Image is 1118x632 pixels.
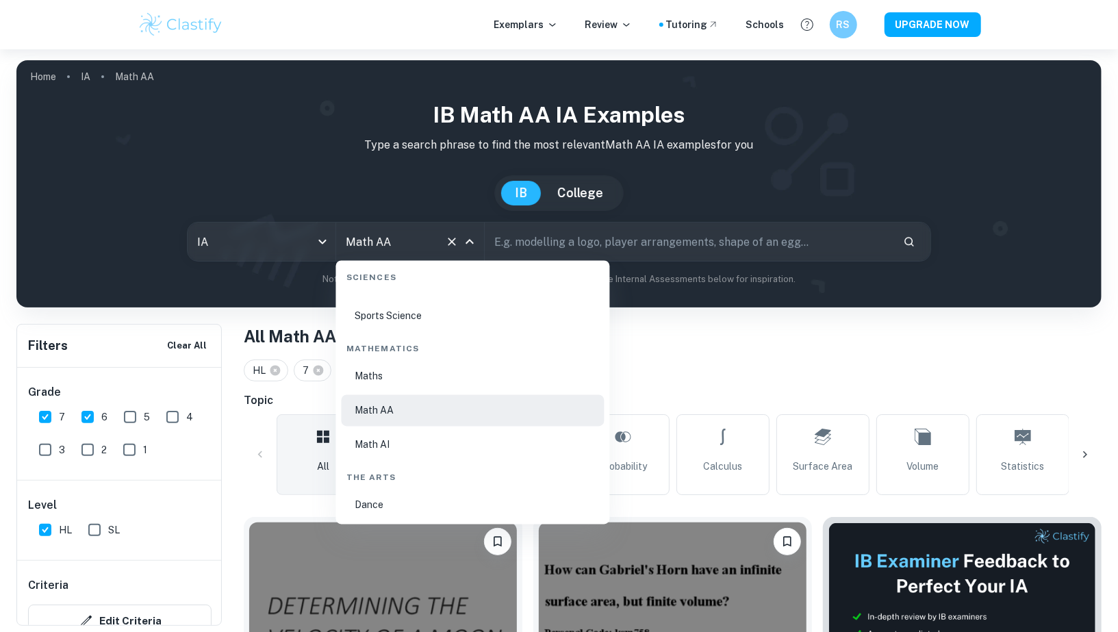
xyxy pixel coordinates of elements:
[138,11,225,38] img: Clastify logo
[544,181,617,205] button: College
[666,17,719,32] a: Tutoring
[342,261,605,290] div: Sciences
[59,522,72,538] span: HL
[101,409,107,425] span: 6
[16,60,1102,307] img: profile cover
[28,336,68,355] h6: Filters
[115,69,154,84] p: Math AA
[501,181,541,205] button: IB
[342,490,605,521] li: Dance
[59,409,65,425] span: 7
[188,223,335,261] div: IA
[460,232,479,251] button: Close
[342,429,605,461] li: Math AI
[342,395,605,427] li: Math AA
[108,522,120,538] span: SL
[830,11,857,38] button: RS
[244,324,1102,349] h1: All Math AA IA Examples
[898,230,921,253] button: Search
[186,409,193,425] span: 4
[28,497,212,514] h6: Level
[294,359,331,381] div: 7
[704,459,743,474] span: Calculus
[746,17,785,32] a: Schools
[144,409,150,425] span: 5
[1002,459,1045,474] span: Statistics
[27,99,1091,131] h1: IB Math AA IA examples
[796,13,819,36] button: Help and Feedback
[599,459,647,474] span: Probability
[81,67,90,86] a: IA
[253,363,272,378] span: HL
[494,17,558,32] p: Exemplars
[143,442,147,457] span: 1
[835,17,851,32] h6: RS
[244,392,1102,409] h6: Topic
[885,12,981,37] button: UPGRADE NOW
[342,361,605,392] li: Maths
[484,528,511,555] button: Bookmark
[244,359,288,381] div: HL
[30,67,56,86] a: Home
[59,442,65,457] span: 3
[585,17,632,32] p: Review
[342,301,605,332] li: Sports Science
[774,528,801,555] button: Bookmark
[907,459,939,474] span: Volume
[317,459,329,474] span: All
[27,137,1091,153] p: Type a search phrase to find the most relevant Math AA IA examples for you
[28,577,68,594] h6: Criteria
[303,363,315,378] span: 7
[28,384,212,401] h6: Grade
[342,461,605,490] div: The Arts
[342,266,605,298] li: Physics
[442,232,461,251] button: Clear
[164,336,210,356] button: Clear All
[793,459,853,474] span: Surface Area
[485,223,892,261] input: E.g. modelling a logo, player arrangements, shape of an egg...
[342,332,605,361] div: Mathematics
[101,442,107,457] span: 2
[27,273,1091,286] p: Not sure what to search for? You can always look through our example Internal Assessments below f...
